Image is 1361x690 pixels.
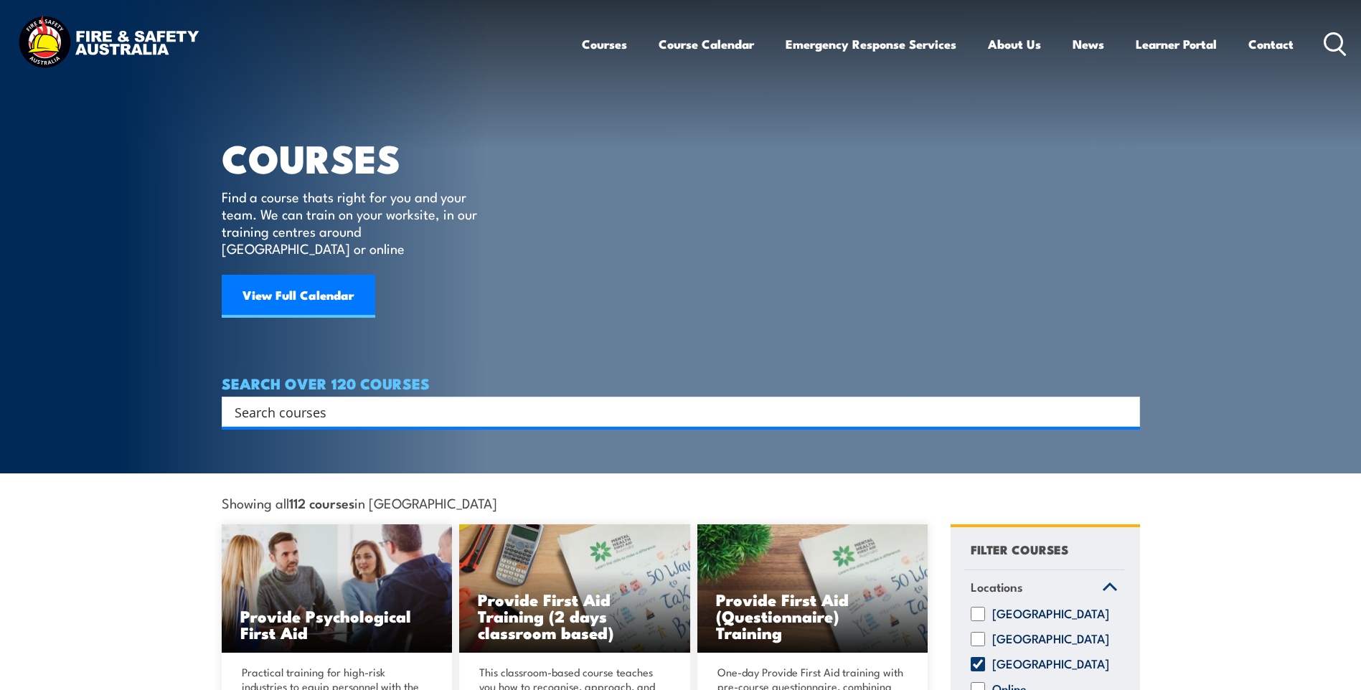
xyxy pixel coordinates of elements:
a: Provide First Aid Training (2 days classroom based) [459,524,690,653]
label: [GEOGRAPHIC_DATA] [992,632,1109,646]
img: Mental Health First Aid Training (Standard) – Blended Classroom [697,524,928,653]
strong: 112 courses [289,493,354,512]
input: Search input [235,401,1108,422]
h3: Provide First Aid (Questionnaire) Training [716,591,910,641]
a: News [1073,25,1104,63]
h4: FILTER COURSES [971,539,1068,559]
img: Mental Health First Aid Training (Standard) – Classroom [459,524,690,653]
h3: Provide First Aid Training (2 days classroom based) [478,591,672,641]
h3: Provide Psychological First Aid [240,608,434,641]
a: Contact [1248,25,1294,63]
a: Courses [582,25,627,63]
span: Locations [971,577,1023,597]
a: Provide First Aid (Questionnaire) Training [697,524,928,653]
span: Showing all in [GEOGRAPHIC_DATA] [222,495,497,510]
a: Learner Portal [1136,25,1217,63]
a: About Us [988,25,1041,63]
p: Find a course thats right for you and your team. We can train on your worksite, in our training c... [222,188,484,257]
label: [GEOGRAPHIC_DATA] [992,607,1109,621]
a: View Full Calendar [222,275,375,318]
a: Locations [964,570,1124,608]
form: Search form [237,402,1111,422]
h4: SEARCH OVER 120 COURSES [222,375,1140,391]
a: Provide Psychological First Aid [222,524,453,653]
a: Course Calendar [659,25,754,63]
label: [GEOGRAPHIC_DATA] [992,657,1109,671]
a: Emergency Response Services [786,25,956,63]
img: Mental Health First Aid Training Course from Fire & Safety Australia [222,524,453,653]
button: Search magnifier button [1115,402,1135,422]
h1: COURSES [222,141,498,174]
